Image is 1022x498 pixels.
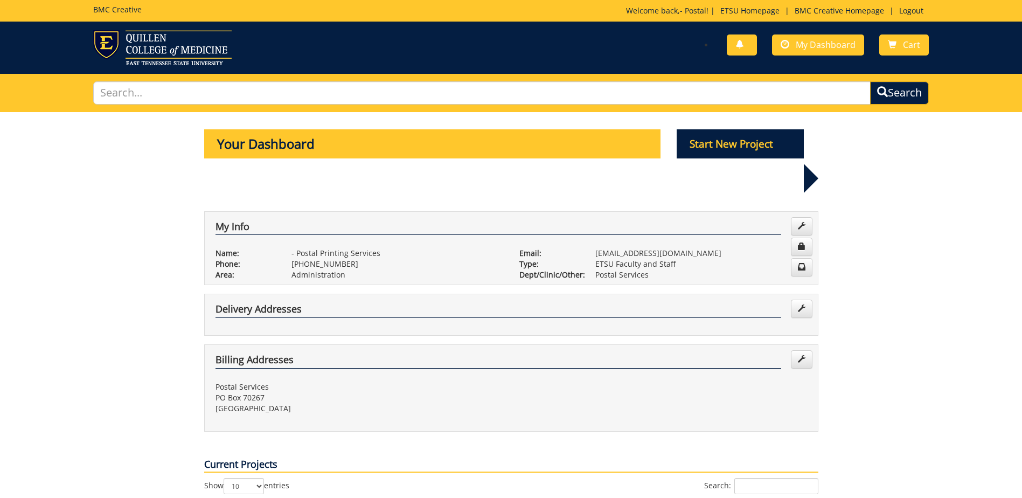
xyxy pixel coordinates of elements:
[595,248,807,259] p: [EMAIL_ADDRESS][DOMAIN_NAME]
[224,478,264,494] select: Showentries
[734,478,818,494] input: Search:
[519,248,579,259] p: Email:
[715,5,785,16] a: ETSU Homepage
[879,34,929,56] a: Cart
[215,248,275,259] p: Name:
[677,140,804,150] a: Start New Project
[291,248,503,259] p: - Postal Printing Services
[519,269,579,280] p: Dept/Clinic/Other:
[791,258,812,276] a: Change Communication Preferences
[680,5,706,16] a: - Postal
[215,222,781,236] h4: My Info
[93,81,871,105] input: Search...
[796,39,856,51] span: My Dashboard
[870,81,929,105] button: Search
[93,5,142,13] h5: BMC Creative
[791,350,812,369] a: Edit Addresses
[215,403,503,414] p: [GEOGRAPHIC_DATA]
[789,5,889,16] a: BMC Creative Homepage
[595,259,807,269] p: ETSU Faculty and Staff
[204,478,289,494] label: Show entries
[215,392,503,403] p: PO Box 70267
[791,238,812,256] a: Change Password
[215,269,275,280] p: Area:
[791,217,812,236] a: Edit Info
[595,269,807,280] p: Postal Services
[677,129,804,158] p: Start New Project
[291,259,503,269] p: [PHONE_NUMBER]
[772,34,864,56] a: My Dashboard
[903,39,920,51] span: Cart
[894,5,929,16] a: Logout
[204,458,818,473] p: Current Projects
[626,5,929,16] p: Welcome back, ! | | |
[215,304,781,318] h4: Delivery Addresses
[215,259,275,269] p: Phone:
[704,478,818,494] label: Search:
[291,269,503,280] p: Administration
[215,382,503,392] p: Postal Services
[93,30,232,65] img: ETSU logo
[519,259,579,269] p: Type:
[791,300,812,318] a: Edit Addresses
[204,129,661,158] p: Your Dashboard
[215,355,781,369] h4: Billing Addresses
